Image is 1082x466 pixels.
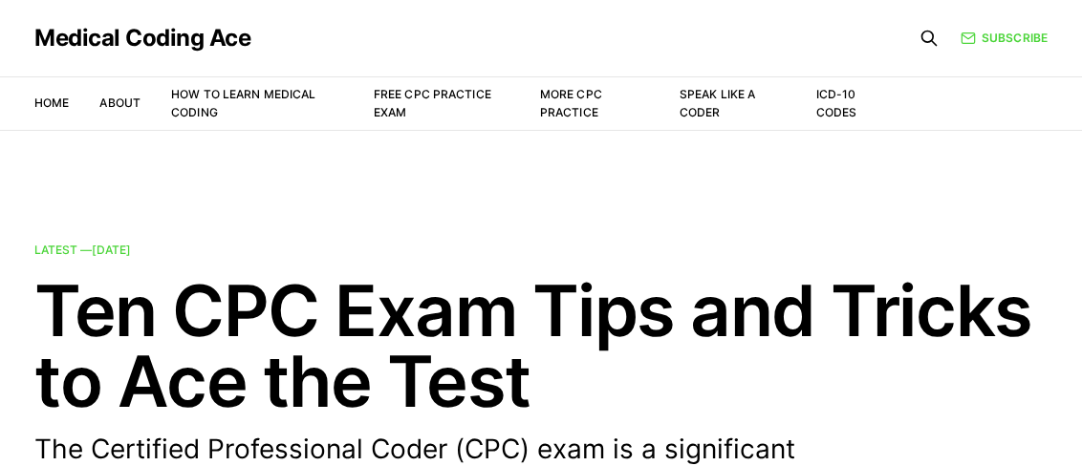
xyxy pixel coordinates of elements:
time: [DATE] [92,243,131,257]
a: More CPC Practice [540,87,602,119]
h2: Ten CPC Exam Tips and Tricks to Ace the Test [34,275,1048,416]
a: How to Learn Medical Coding [171,87,315,119]
a: Speak Like a Coder [680,87,755,119]
span: Latest — [34,243,131,257]
a: About [99,95,141,110]
a: Subscribe [961,29,1048,47]
iframe: portal-trigger [770,372,1082,466]
a: Medical Coding Ace [34,27,250,50]
a: Home [34,95,69,110]
a: ICD-10 Codes [816,87,857,119]
a: Free CPC Practice Exam [374,87,491,119]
